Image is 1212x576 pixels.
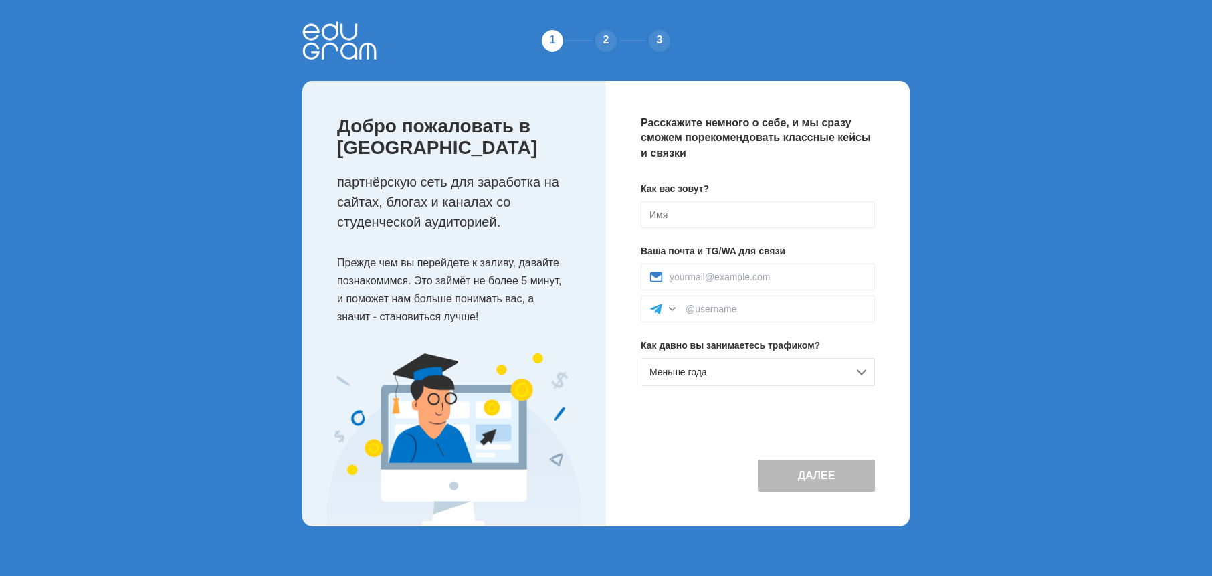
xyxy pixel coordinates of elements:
[337,254,579,326] p: Прежде чем вы перейдете к заливу, давайте познакомимся. Это займёт не более 5 минут, и поможет на...
[641,244,875,258] p: Ваша почта и TG/WA для связи
[641,116,875,161] p: Расскажите немного о себе, и мы сразу сможем порекомендовать классные кейсы и связки
[649,367,707,377] span: Меньше года
[593,27,619,54] div: 2
[670,272,866,282] input: yourmail@example.com
[327,353,581,526] img: Expert Image
[539,27,566,54] div: 1
[641,182,875,196] p: Как вас зовут?
[641,201,875,228] input: Имя
[758,460,875,492] button: Далее
[646,27,673,54] div: 3
[337,172,579,232] p: партнёрскую сеть для заработка на сайтах, блогах и каналах со студенческой аудиторией.
[337,116,579,159] p: Добро пожаловать в [GEOGRAPHIC_DATA]
[641,339,875,353] p: Как давно вы занимаетесь трафиком?
[686,304,866,314] input: @username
